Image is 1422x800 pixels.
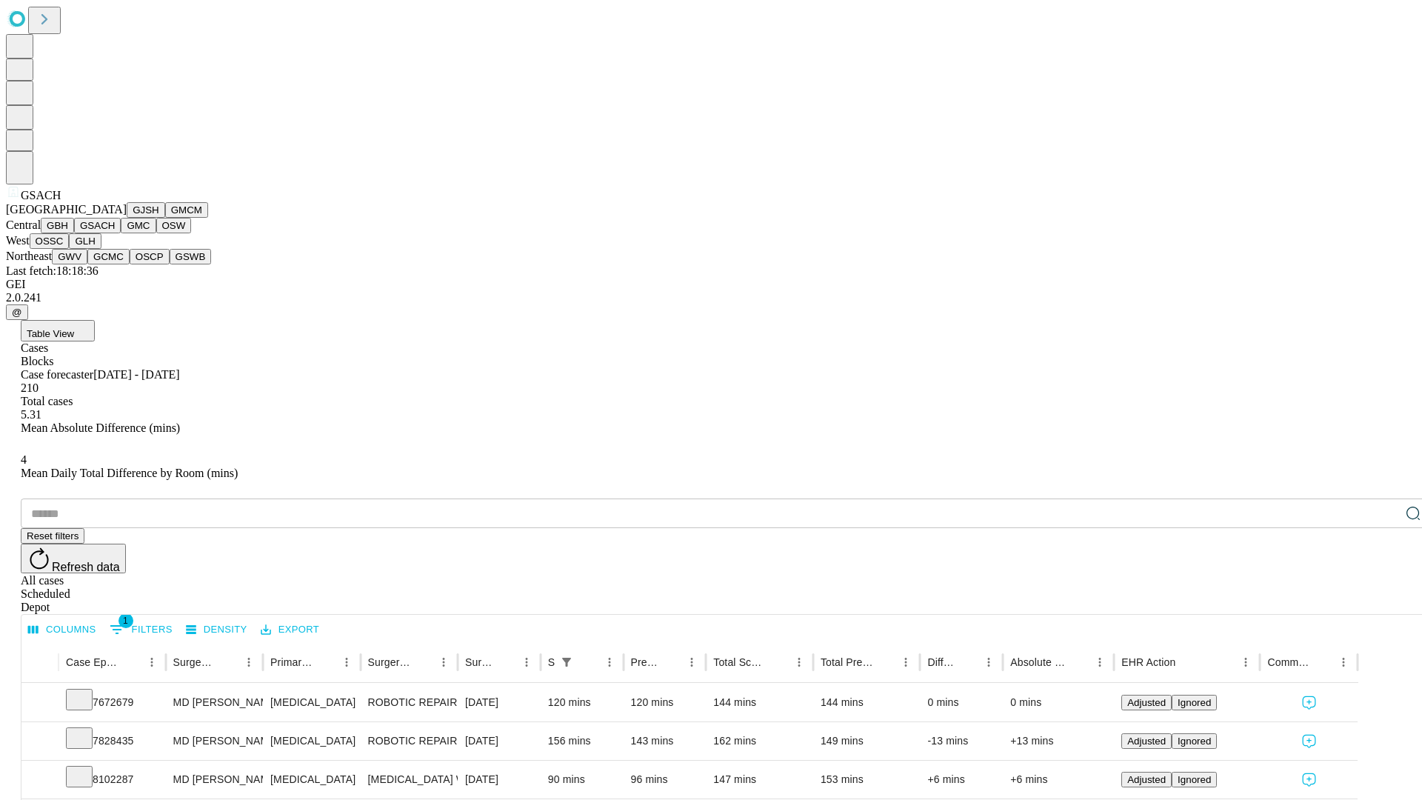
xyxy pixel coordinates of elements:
[516,652,537,673] button: Menu
[789,652,810,673] button: Menu
[433,652,454,673] button: Menu
[74,218,121,233] button: GSACH
[165,202,208,218] button: GMCM
[368,684,450,721] div: ROBOTIC REPAIR INITIAL [MEDICAL_DATA] REDUCIBLE AGE [DEMOGRAPHIC_DATA] OR MORE
[66,684,158,721] div: 7672679
[1333,652,1354,673] button: Menu
[6,250,52,262] span: Northeast
[41,218,74,233] button: GBH
[21,381,39,394] span: 210
[927,722,995,760] div: -13 mins
[548,722,616,760] div: 156 mins
[413,652,433,673] button: Sort
[30,233,70,249] button: OSSC
[1178,697,1211,708] span: Ignored
[121,218,156,233] button: GMC
[173,761,256,799] div: MD [PERSON_NAME] Md
[631,684,699,721] div: 120 mins
[895,652,916,673] button: Menu
[927,761,995,799] div: +6 mins
[52,561,120,573] span: Refresh data
[6,219,41,231] span: Central
[1312,652,1333,673] button: Sort
[1172,695,1217,710] button: Ignored
[21,368,93,381] span: Case forecaster
[1121,733,1172,749] button: Adjusted
[1178,736,1211,747] span: Ignored
[156,218,192,233] button: OSW
[6,203,127,216] span: [GEOGRAPHIC_DATA]
[1235,652,1256,673] button: Menu
[465,684,533,721] div: [DATE]
[66,722,158,760] div: 7828435
[1127,774,1166,785] span: Adjusted
[270,656,313,668] div: Primary Service
[170,249,212,264] button: GSWB
[1267,656,1310,668] div: Comments
[52,249,87,264] button: GWV
[12,307,22,318] span: @
[1121,656,1175,668] div: EHR Action
[21,453,27,466] span: 4
[29,729,51,755] button: Expand
[127,202,165,218] button: GJSH
[556,652,577,673] button: Show filters
[21,467,238,479] span: Mean Daily Total Difference by Room (mins)
[1121,695,1172,710] button: Adjusted
[21,421,180,434] span: Mean Absolute Difference (mins)
[1172,733,1217,749] button: Ignored
[821,761,913,799] div: 153 mins
[368,761,450,799] div: [MEDICAL_DATA] WITH CHOLANGIOGRAM
[66,761,158,799] div: 8102287
[1178,774,1211,785] span: Ignored
[6,278,1416,291] div: GEI
[927,656,956,668] div: Difference
[368,722,450,760] div: ROBOTIC REPAIR INITIAL INCISIONAL /VENTRAL [MEDICAL_DATA] REDUCIBLE
[238,652,259,673] button: Menu
[713,722,806,760] div: 162 mins
[556,652,577,673] div: 1 active filter
[6,234,30,247] span: West
[548,761,616,799] div: 90 mins
[121,652,141,673] button: Sort
[821,656,874,668] div: Total Predicted Duration
[21,395,73,407] span: Total cases
[173,656,216,668] div: Surgeon Name
[1069,652,1089,673] button: Sort
[6,304,28,320] button: @
[69,233,101,249] button: GLH
[821,722,913,760] div: 149 mins
[1172,772,1217,787] button: Ignored
[27,530,79,541] span: Reset filters
[21,544,126,573] button: Refresh data
[1127,736,1166,747] span: Adjusted
[29,767,51,793] button: Expand
[87,249,130,264] button: GCMC
[6,264,99,277] span: Last fetch: 18:18:36
[130,249,170,264] button: OSCP
[66,656,119,668] div: Case Epic Id
[927,684,995,721] div: 0 mins
[465,722,533,760] div: [DATE]
[270,761,353,799] div: [MEDICAL_DATA]
[1010,722,1106,760] div: +13 mins
[93,368,179,381] span: [DATE] - [DATE]
[173,722,256,760] div: MD [PERSON_NAME] Md
[681,652,702,673] button: Menu
[875,652,895,673] button: Sort
[631,656,660,668] div: Predicted In Room Duration
[465,656,494,668] div: Surgery Date
[257,619,323,641] button: Export
[548,684,616,721] div: 120 mins
[6,291,1416,304] div: 2.0.241
[578,652,599,673] button: Sort
[29,690,51,716] button: Expand
[118,613,133,628] span: 1
[631,722,699,760] div: 143 mins
[27,328,74,339] span: Table View
[661,652,681,673] button: Sort
[1121,772,1172,787] button: Adjusted
[316,652,336,673] button: Sort
[1127,697,1166,708] span: Adjusted
[106,618,176,641] button: Show filters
